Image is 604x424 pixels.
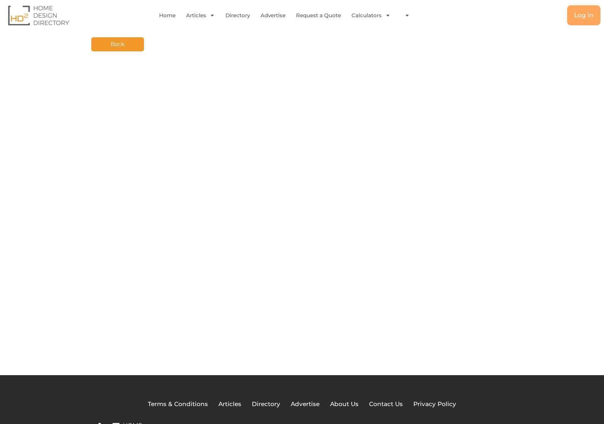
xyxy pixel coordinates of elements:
[567,5,600,25] a: Log in
[148,400,208,409] a: Terms & Conditions
[91,37,144,51] a: Back
[123,7,451,24] nav: Menu
[330,400,359,409] a: About Us
[159,7,176,24] a: Home
[218,400,241,409] a: Articles
[252,400,280,409] a: Directory
[225,7,250,24] a: Directory
[186,7,215,24] a: Articles
[369,400,403,409] a: Contact Us
[413,400,456,409] a: Privacy Policy
[296,7,341,24] a: Request a Quote
[574,12,593,18] span: Log in
[352,7,390,24] a: Calculators
[291,400,320,409] a: Advertise
[261,7,285,24] a: Advertise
